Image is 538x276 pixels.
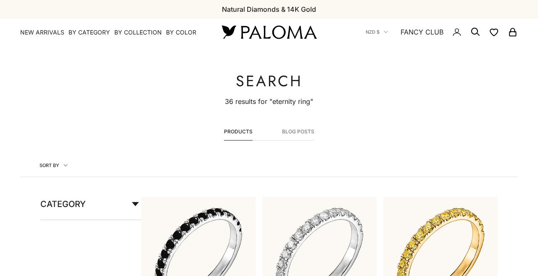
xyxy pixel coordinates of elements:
[225,96,313,107] p: 36 results for "eternity ring"
[366,19,518,45] nav: Secondary navigation
[40,197,141,220] summary: Category
[401,27,443,37] a: FANCY CLUB
[282,127,314,140] button: Blog posts
[224,127,253,140] button: Products
[114,28,162,37] summary: By Collection
[20,154,87,177] button: Sort by
[20,28,64,37] a: NEW ARRIVALS
[222,4,316,15] p: Natural Diamonds & 14K Gold
[166,28,196,37] summary: By Color
[20,28,202,37] nav: Primary navigation
[225,72,313,89] h1: Search
[366,28,388,36] button: NZD $
[366,28,380,36] span: NZD $
[69,28,110,37] summary: By Category
[40,162,68,169] span: Sort by
[40,197,86,211] span: Category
